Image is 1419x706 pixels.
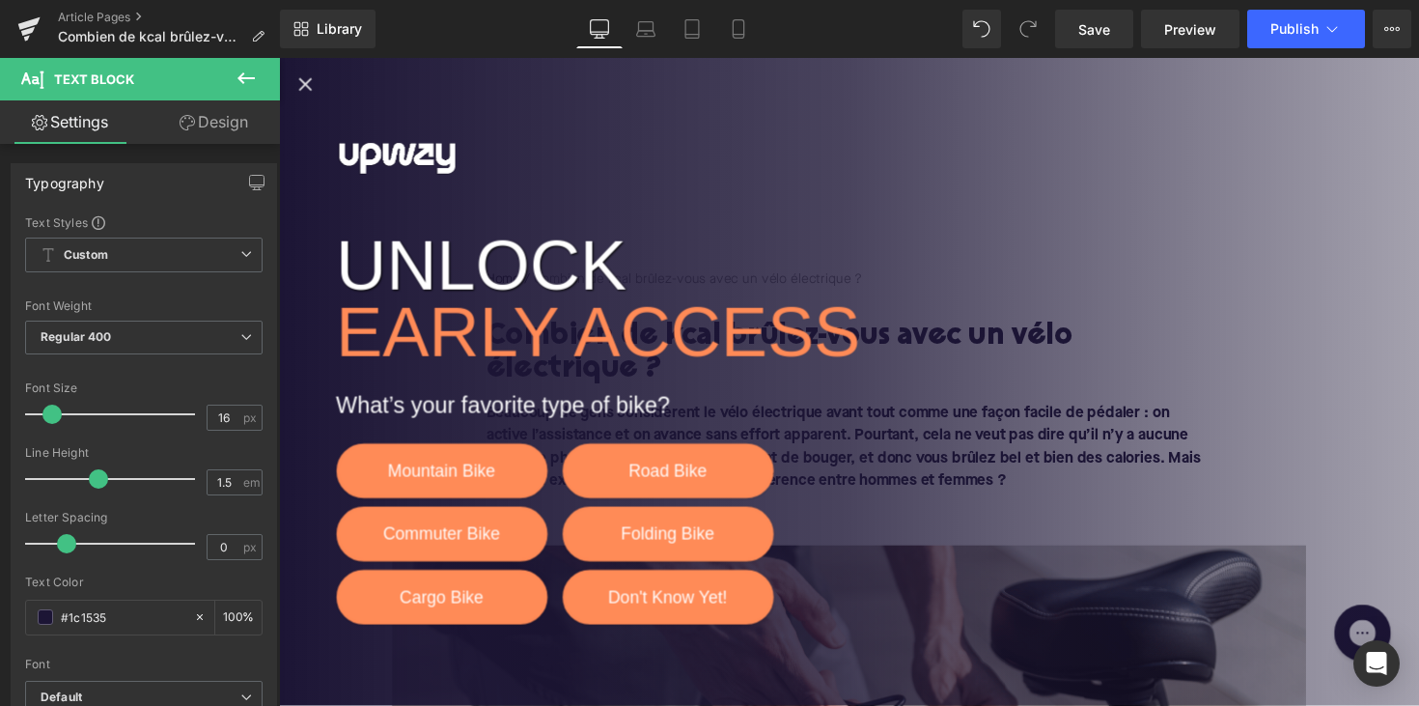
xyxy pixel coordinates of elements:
div: Letter Spacing [25,511,263,524]
a: Design [144,100,284,144]
button: Undo [962,10,1001,48]
span: Save [1078,19,1110,40]
span: em [243,476,260,489]
button: More [1373,10,1411,48]
a: Desktop [576,10,623,48]
div: Line Height [25,446,263,460]
div: % [215,601,262,635]
a: Tablet [669,10,715,48]
a: Article Pages [58,10,280,25]
div: Typography [25,164,104,191]
button: Cargo Bike [59,523,275,579]
button: Road Bike [291,394,507,450]
span: Text Block [54,71,134,87]
p: What’s your favorite type of bike? [59,346,522,367]
span: px [243,411,260,424]
button: Publish [1247,10,1365,48]
b: Custom [64,247,108,264]
span: Library [317,20,362,38]
button: Don't Know Yet! [291,523,507,579]
div: Font Weight [25,299,263,313]
input: Color [61,607,184,628]
span: Preview [1164,19,1216,40]
span: Publish [1270,21,1319,37]
a: Laptop [623,10,669,48]
button: Redo [1009,10,1047,48]
div: Font Size [25,381,263,395]
button: Commuter Bike [59,459,275,515]
a: Mobile [715,10,762,48]
button: Gorgias live chat [10,7,68,65]
div: Close popup [15,15,1168,39]
span: Combien de kcal brûlez-vous avec un vélo électrique ? [58,29,243,44]
div: Text Styles [25,214,263,230]
span: px [243,541,260,553]
button: Folding Bike [291,459,507,515]
b: Regular 400 [41,329,112,344]
i: Default [41,690,82,706]
p: EARLY ACCESS [59,270,831,292]
img: Logo [59,84,184,122]
button: Mountain Bike [59,394,275,450]
p: UNLOCK [59,203,677,224]
div: Text Color [25,576,263,589]
div: Font [25,658,263,671]
a: Preview [1141,10,1239,48]
a: New Library [280,10,376,48]
div: Open Intercom Messenger [1353,640,1400,687]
